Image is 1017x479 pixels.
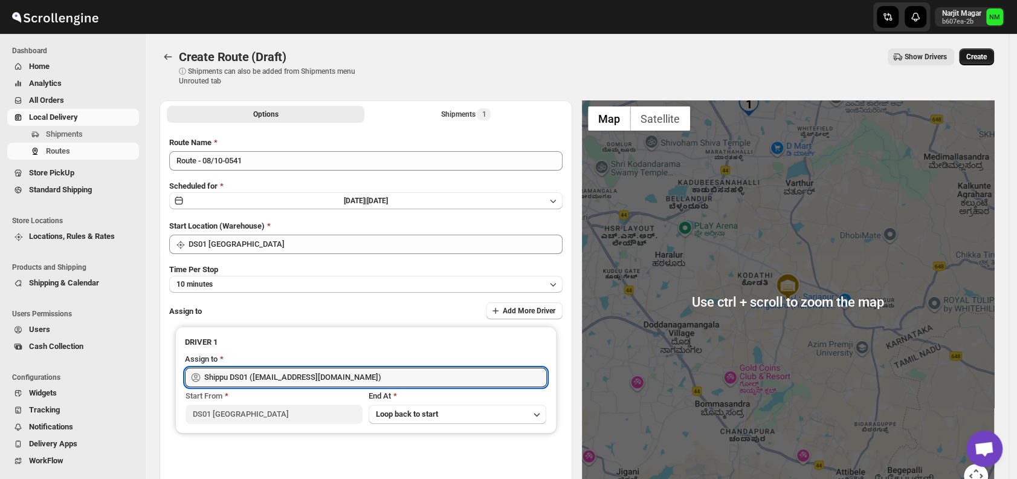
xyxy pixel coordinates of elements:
button: Widgets [7,385,139,402]
p: Narjit Magar [942,8,981,18]
span: Users Permissions [12,309,139,319]
span: Home [29,62,50,71]
span: Start Location (Warehouse) [169,221,265,230]
span: Users [29,325,50,334]
img: ScrollEngine [10,2,100,32]
span: Locations, Rules & Rates [29,232,115,241]
text: NM [989,13,1000,21]
button: All Route Options [167,106,364,123]
button: Tracking [7,402,139,419]
span: Loop back to start [376,409,438,419]
button: Home [7,58,139,75]
span: Time Per Stop [169,265,218,274]
span: Tracking [29,405,60,414]
span: Delivery Apps [29,439,77,448]
div: End At [369,390,546,402]
span: [DATE] | [344,197,367,205]
button: Cash Collection [7,338,139,355]
button: Routes [7,143,139,160]
div: Assign to [185,353,218,365]
button: 10 minutes [169,276,563,293]
span: WorkFlow [29,456,63,465]
span: Shipping & Calendar [29,278,99,287]
span: Create Route (Draft) [179,50,286,64]
span: Local Delivery [29,112,78,122]
button: Delivery Apps [7,435,139,452]
span: Analytics [29,79,62,88]
span: [DATE] [367,197,388,205]
div: Shipments [441,108,491,120]
span: Show Drivers [905,52,947,62]
span: Products and Shipping [12,262,139,272]
span: Shipments [46,129,83,138]
span: Narjit Magar [986,8,1003,25]
button: All Orders [7,92,139,109]
button: Show street map [588,106,630,131]
span: Configurations [12,373,139,382]
button: Users [7,321,139,338]
button: WorkFlow [7,452,139,469]
span: Routes [46,146,70,155]
input: Search assignee [204,368,547,387]
span: Store Locations [12,216,139,226]
button: Selected Shipments [367,106,564,123]
button: Analytics [7,75,139,92]
input: Search location [189,235,563,254]
span: Standard Shipping [29,185,92,194]
span: Start From [186,391,222,400]
span: Dashboard [12,46,139,56]
span: Scheduled for [169,181,218,191]
div: Open chat [966,431,1002,467]
h3: DRIVER 1 [185,336,547,348]
button: Loop back to start [369,405,546,424]
button: Add More Driver [486,302,563,319]
span: Add More Driver [503,306,555,316]
span: Assign to [169,307,202,316]
span: Options [253,109,279,119]
button: Shipping & Calendar [7,275,139,292]
button: Create [959,48,994,65]
button: [DATE]|[DATE] [169,192,563,209]
span: 10 minutes [176,279,213,289]
button: Locations, Rules & Rates [7,228,139,245]
span: Notifications [29,422,73,431]
input: Eg: Bengaluru Route [169,151,563,171]
button: Routes [160,48,176,65]
span: Create [966,52,987,62]
button: Notifications [7,419,139,435]
span: Route Name [169,138,211,147]
span: All Orders [29,96,64,105]
button: User menu [935,7,1004,27]
span: Cash Collection [29,342,83,351]
span: Store PickUp [29,168,74,177]
div: 1 [737,92,761,116]
button: Show satellite imagery [630,106,690,131]
button: Show Drivers [888,48,954,65]
p: b607ea-2b [942,18,981,25]
span: 1 [482,109,486,119]
p: ⓘ Shipments can also be added from Shipments menu Unrouted tab [179,67,369,86]
button: Shipments [7,126,139,143]
span: Widgets [29,388,57,397]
